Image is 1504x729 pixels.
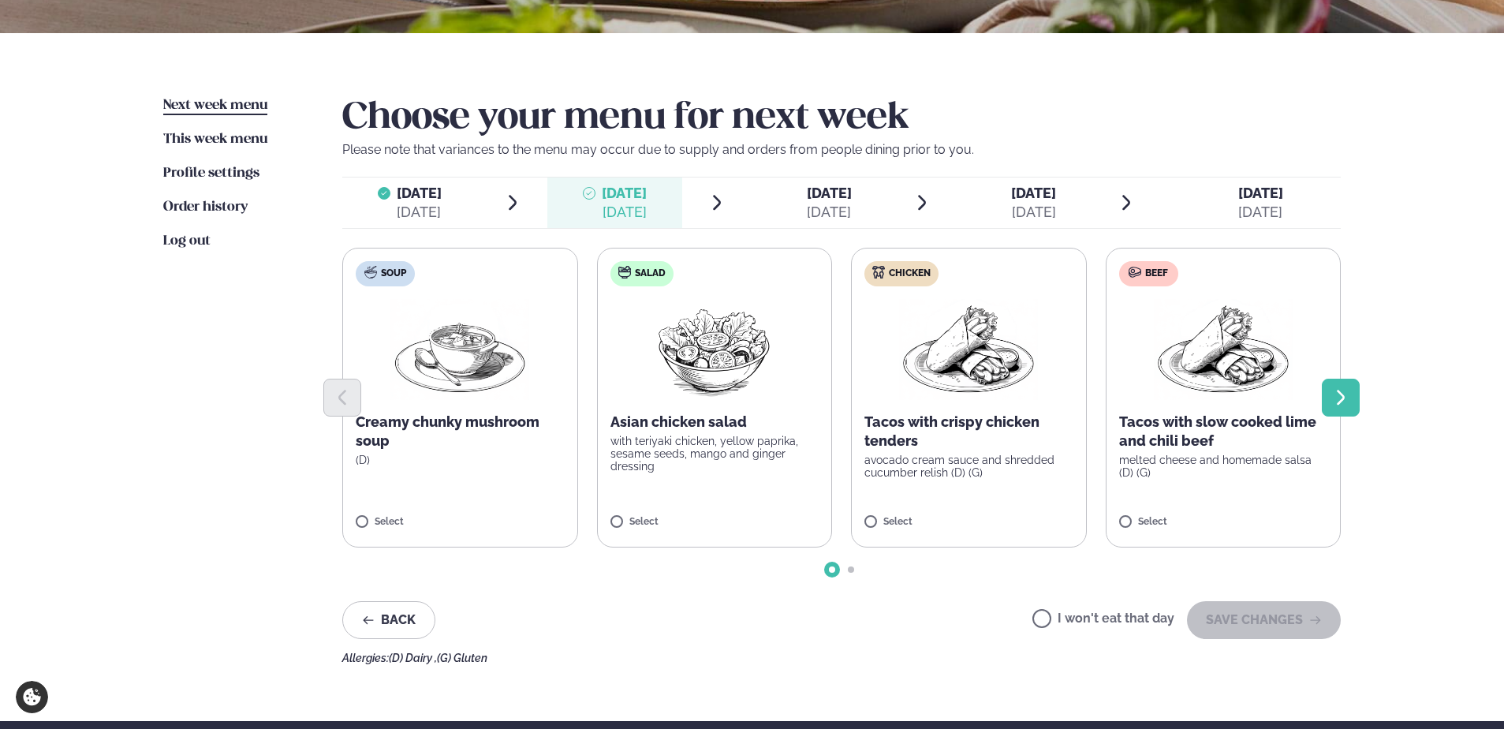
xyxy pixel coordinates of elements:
a: Cookie settings [16,681,48,713]
p: melted cheese and homemade salsa (D) (G) [1119,454,1328,479]
span: Next week menu [163,99,267,112]
a: This week menu [163,130,267,149]
img: Salad.png [644,299,784,400]
span: Profile settings [163,166,259,180]
div: [DATE] [807,203,852,222]
a: Log out [163,232,211,251]
div: [DATE] [602,203,647,222]
img: chicken.svg [872,266,885,279]
div: [DATE] [1011,203,1056,222]
span: Beef [1145,267,1168,280]
a: Order history [163,198,248,217]
div: [DATE] [1238,203,1283,222]
span: (D) Dairy , [389,652,437,664]
p: Tacos with crispy chicken tenders [864,413,1073,450]
span: [DATE] [807,185,852,201]
img: beef.svg [1129,266,1141,279]
button: Previous slide [323,379,361,417]
span: Log out [163,234,211,248]
span: Chicken [889,267,931,280]
span: [DATE] [602,185,647,201]
span: (G) Gluten [437,652,487,664]
img: salad.svg [618,266,631,279]
button: SAVE CHANGES [1187,601,1341,639]
p: avocado cream sauce and shredded cucumber relish (D) (G) [864,454,1073,479]
p: Please note that variances to the menu may occur due to supply and orders from people dining prio... [342,140,1341,159]
p: Asian chicken salad [610,413,819,432]
span: [DATE] [1011,185,1056,201]
span: [DATE] [1238,185,1283,201]
span: Go to slide 1 [829,566,835,573]
img: Soup.png [390,299,529,400]
img: soup.svg [364,266,377,279]
span: [DATE] [397,185,442,201]
p: (D) [356,454,565,466]
div: Allergies: [342,652,1341,664]
p: Creamy chunky mushroom soup [356,413,565,450]
img: Wraps.png [899,299,1038,400]
h2: Choose your menu for next week [342,96,1341,140]
img: Wraps.png [1154,299,1293,400]
a: Next week menu [163,96,267,115]
span: This week menu [163,133,267,146]
span: Soup [381,267,406,280]
p: Tacos with slow cooked lime and chili beef [1119,413,1328,450]
span: Go to slide 2 [848,566,854,573]
button: Back [342,601,435,639]
span: Order history [163,200,248,214]
div: [DATE] [397,203,442,222]
p: with teriyaki chicken, yellow paprika, sesame seeds, mango and ginger dressing [610,435,819,473]
span: Salad [635,267,666,280]
a: Profile settings [163,164,259,183]
button: Next slide [1322,379,1360,417]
